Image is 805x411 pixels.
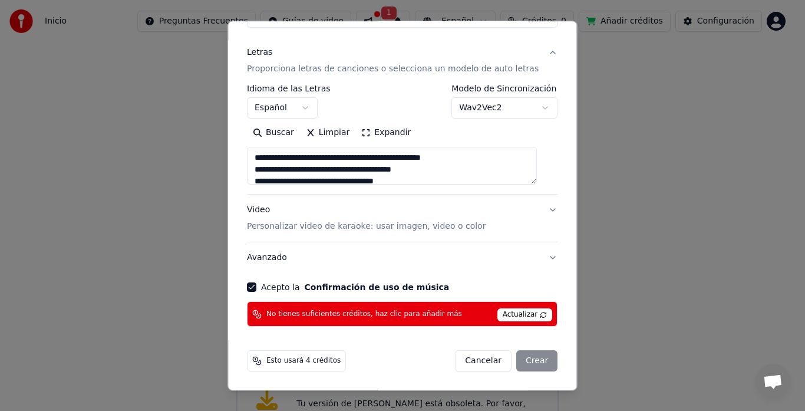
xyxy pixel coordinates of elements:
div: Letras [247,47,272,59]
button: Cancelar [456,351,512,372]
p: Proporciona letras de canciones o selecciona un modelo de auto letras [247,64,539,75]
button: VideoPersonalizar video de karaoke: usar imagen, video o color [247,195,557,242]
label: Idioma de las Letras [247,85,331,93]
button: LetrasProporciona letras de canciones o selecciona un modelo de auto letras [247,38,557,85]
span: No tienes suficientes créditos, haz clic para añadir más [266,310,462,319]
div: LetrasProporciona letras de canciones o selecciona un modelo de auto letras [247,85,557,195]
p: Personalizar video de karaoke: usar imagen, video o color [247,221,486,233]
button: Acepto la [305,284,450,292]
button: Expandir [356,124,417,143]
span: Esto usará 4 créditos [266,357,341,366]
button: Avanzado [247,243,557,274]
button: Limpiar [300,124,355,143]
label: Acepto la [261,284,449,292]
span: Actualizar [497,309,553,322]
button: Buscar [247,124,300,143]
div: Video [247,205,486,233]
label: Modelo de Sincronización [452,85,558,93]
